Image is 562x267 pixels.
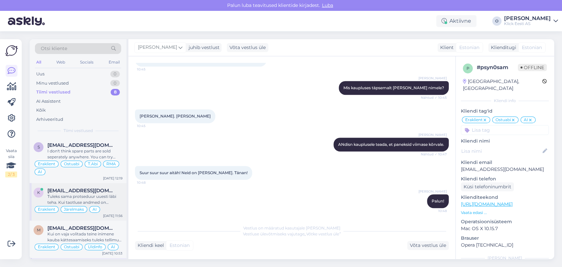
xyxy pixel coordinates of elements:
span: Estonian [459,44,479,51]
span: Luba [320,2,335,8]
div: 0 [110,71,120,77]
div: Tiimi vestlused [36,89,70,95]
div: Klick Eesti AS [504,21,551,26]
p: Kliendi telefon [461,175,549,182]
div: [DATE] 11:56 [103,213,122,218]
p: Brauser [461,235,549,242]
span: Estonian [522,44,542,51]
a: [URL][DOMAIN_NAME] [461,201,513,207]
span: AI [38,170,42,174]
div: Vaata siia [5,148,17,177]
div: Võta vestlus üle [227,43,268,52]
span: sanjatem777@gmail.com [47,142,116,148]
div: AI Assistent [36,98,61,105]
div: Kui on vaja volitada teine inimene kauba kättesaamiseks tuleks tellimust vormistades lisada “Tarn... [47,231,122,243]
span: 10:48 [422,208,447,213]
span: Ostuabi [495,118,511,122]
div: Klient [438,44,454,51]
div: [DATE] 12:19 [103,176,122,181]
div: 0 [110,80,120,87]
div: Aktiivne [436,15,476,27]
span: Eraklient [38,245,55,249]
span: Offline [518,64,547,71]
span: Eraklient [38,162,55,166]
div: Kõik [36,107,46,114]
div: All [35,58,42,67]
div: Minu vestlused [36,80,69,87]
div: [PERSON_NAME] [461,255,549,261]
span: [PERSON_NAME] [418,189,447,194]
div: Küsi telefoninumbrit [461,182,514,191]
div: Tuleks sama protseduur uuesti läbi teha. Kui taotluse andmed on [PERSON_NAME], siis seekord kuvab... [47,194,122,205]
div: Socials [79,58,95,67]
span: Ostuabi [64,245,79,249]
div: [GEOGRAPHIC_DATA], [GEOGRAPHIC_DATA] [463,78,542,92]
div: juhib vestlust [186,44,220,51]
span: 10:48 [137,180,162,185]
span: Suur suur suur aitäh! Neid on [PERSON_NAME]. Tänan! [140,170,248,175]
p: Kliendi email [461,159,549,166]
div: Kliendi keel [135,242,164,249]
span: [PERSON_NAME] [138,44,177,51]
span: AI [93,207,97,211]
span: Vestluse ülevõtmiseks vajutage [243,231,341,236]
span: AI [524,118,528,122]
span: Palun! [432,199,444,203]
p: Opera [TECHNICAL_ID] [461,242,549,249]
p: Kliendi tag'id [461,108,549,115]
p: Klienditeekond [461,194,549,201]
div: O [492,16,501,26]
span: Nähtud ✓ 10:45 [421,95,447,100]
div: 8 [111,89,120,95]
span: k [37,190,40,195]
div: [PERSON_NAME] [504,16,551,21]
i: „Võtke vestlus üle” [305,231,341,236]
p: Kliendi nimi [461,138,549,145]
div: I don't think spare parts are sold seperately anywhere. You can try contacting Tõuksimaailm or Vo... [47,148,122,160]
span: ANdisn kauplusele teada, et paneksid viimase kõrvale. [338,142,444,147]
p: Operatsioonisüsteem [461,218,549,225]
div: Web [55,58,67,67]
span: m [37,227,40,232]
div: Kliendi info [461,98,549,104]
span: [PERSON_NAME]. [PERSON_NAME] [140,114,211,119]
span: Estonian [170,242,190,249]
span: RMA [106,162,116,166]
div: Klienditugi [488,44,516,51]
p: Vaata edasi ... [461,210,549,216]
div: Võta vestlus üle [407,241,449,250]
span: Järelmaks [64,207,84,211]
span: Nähtud ✓ 10:47 [421,152,447,157]
p: [EMAIL_ADDRESS][DOMAIN_NAME] [461,166,549,173]
div: # psyn0sam [477,64,518,71]
span: Eraklient [465,118,483,122]
span: T.Abi [88,162,98,166]
div: Arhiveeritud [36,116,63,123]
div: 2 / 3 [5,172,17,177]
div: [DATE] 10:53 [102,251,122,256]
span: [PERSON_NAME] [418,132,447,137]
span: s [38,145,40,149]
span: 10:45 [137,67,162,72]
p: Mac OS X 10.15.7 [461,225,549,232]
input: Lisa nimi [461,147,541,155]
span: mariliis.kaljur@gmail.com [47,225,116,231]
span: Üldinfo [88,245,102,249]
span: Tiimi vestlused [64,128,93,134]
span: p [467,66,469,71]
div: Uus [36,71,44,77]
div: Email [107,58,121,67]
span: Mis kaupluses täpsemalt [PERSON_NAME] nimele? [343,85,444,90]
span: kerli.luik04@gmail.com [47,188,116,194]
span: [PERSON_NAME] [418,76,447,81]
img: Askly Logo [5,44,18,57]
span: Otsi kliente [41,45,67,52]
span: AI [111,245,115,249]
span: Eraklient [38,207,55,211]
span: 10:45 [137,123,162,128]
input: Lisa tag [461,125,549,135]
span: Vestlus on määratud kasutajale [PERSON_NAME] [243,226,340,230]
span: Ostuabi [64,162,79,166]
a: [PERSON_NAME]Klick Eesti AS [504,16,558,26]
